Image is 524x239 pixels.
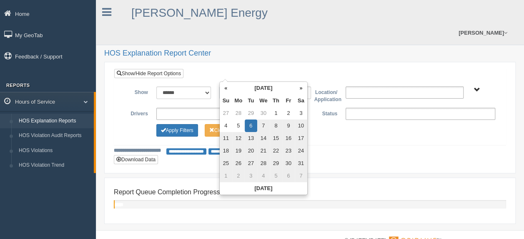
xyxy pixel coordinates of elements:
td: 11 [220,132,232,145]
th: [DATE] [232,82,295,94]
label: Location/ Application [310,86,341,104]
td: 16 [282,132,295,145]
td: 15 [270,132,282,145]
td: 8 [270,119,282,132]
td: 4 [220,119,232,132]
td: 26 [232,157,245,170]
label: Status [310,108,341,118]
td: 1 [270,107,282,119]
th: Th [270,94,282,107]
th: Sa [295,94,307,107]
label: Drivers [120,108,152,118]
th: « [220,82,232,94]
td: 25 [220,157,232,170]
td: 3 [245,170,257,182]
td: 23 [282,145,295,157]
td: 19 [232,145,245,157]
a: HOS Violation Audit Reports [15,128,94,143]
td: 24 [295,145,307,157]
button: Change Filter Options [205,124,246,137]
a: HOS Violation Trend [15,158,94,173]
td: 1 [220,170,232,182]
td: 6 [282,170,295,182]
td: 6 [245,119,257,132]
td: 5 [270,170,282,182]
td: 13 [245,132,257,145]
td: 28 [232,107,245,119]
td: 18 [220,145,232,157]
td: 10 [295,119,307,132]
th: Tu [245,94,257,107]
td: 2 [282,107,295,119]
td: 29 [245,107,257,119]
button: Change Filter Options [156,124,198,137]
th: [DATE] [220,182,307,195]
label: Show [120,86,152,97]
td: 4 [257,170,270,182]
a: HOS Violations [15,143,94,158]
td: 28 [257,157,270,170]
td: 7 [295,170,307,182]
button: Download Data [114,155,158,164]
td: 20 [245,145,257,157]
h4: Report Queue Completion Progress: [114,188,506,196]
td: 3 [295,107,307,119]
td: 14 [257,132,270,145]
td: 29 [270,157,282,170]
td: 30 [282,157,295,170]
th: Fr [282,94,295,107]
td: 9 [282,119,295,132]
td: 22 [270,145,282,157]
td: 12 [232,132,245,145]
td: 21 [257,145,270,157]
th: Mo [232,94,245,107]
a: [PERSON_NAME] [454,21,511,45]
th: Su [220,94,232,107]
td: 27 [245,157,257,170]
th: We [257,94,270,107]
td: 5 [232,119,245,132]
td: 7 [257,119,270,132]
th: » [295,82,307,94]
a: [PERSON_NAME] Energy [131,6,268,19]
td: 2 [232,170,245,182]
td: 27 [220,107,232,119]
a: Show/Hide Report Options [114,69,183,78]
td: 31 [295,157,307,170]
td: 30 [257,107,270,119]
a: HOS Explanation Reports [15,114,94,129]
td: 17 [295,132,307,145]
